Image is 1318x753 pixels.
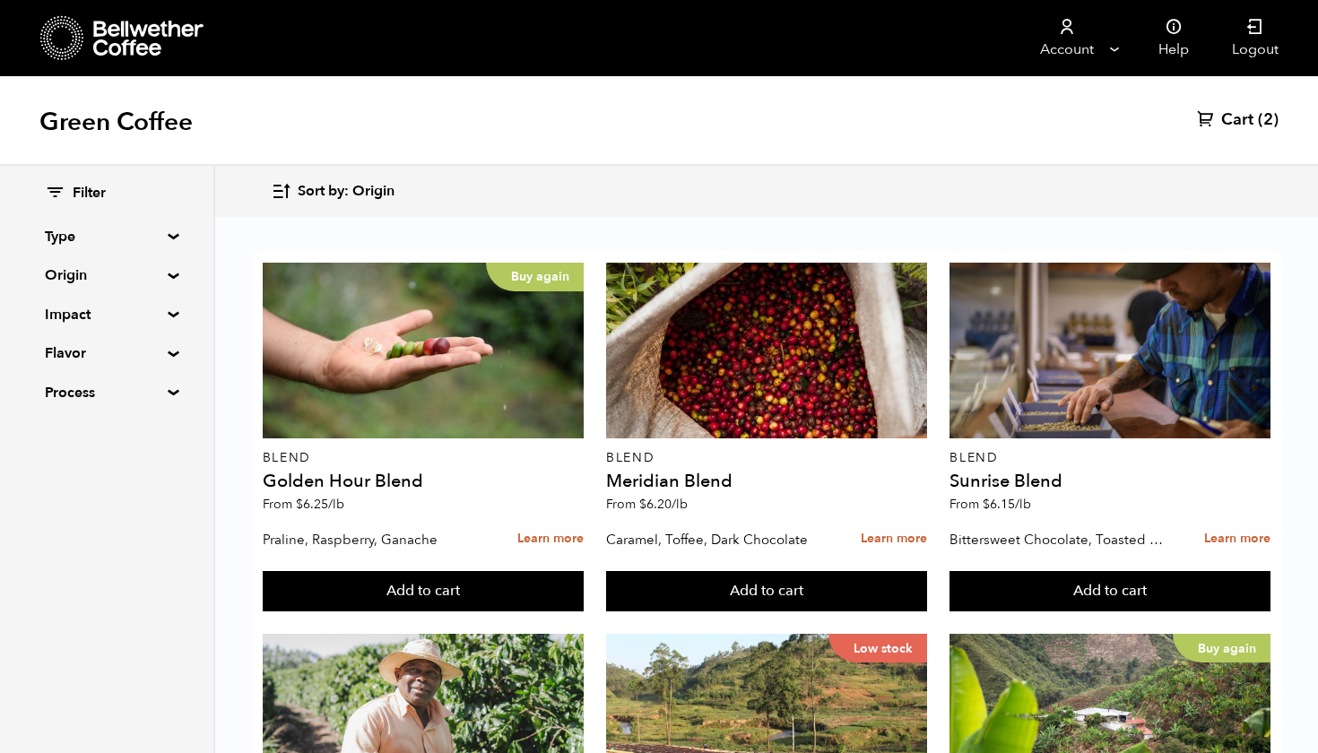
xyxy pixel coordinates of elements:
[39,106,193,138] h1: Green Coffee
[983,496,990,513] span: $
[45,304,169,325] summary: Impact
[1173,634,1270,662] p: Buy again
[45,382,169,403] summary: Process
[861,520,927,558] a: Learn more
[606,496,688,513] span: From
[296,496,344,513] bdi: 6.25
[949,452,1270,464] p: Blend
[1204,520,1270,558] a: Learn more
[1221,109,1253,131] span: Cart
[45,342,169,364] summary: Flavor
[263,526,481,553] p: Praline, Raspberry, Ganache
[328,496,344,513] span: /lb
[639,496,688,513] bdi: 6.20
[606,526,825,553] p: Caramel, Toffee, Dark Chocolate
[828,634,927,662] p: Low stock
[983,496,1031,513] bdi: 6.15
[1258,109,1279,131] span: (2)
[45,226,169,247] summary: Type
[949,496,1031,513] span: From
[949,571,1270,612] button: Add to cart
[45,264,169,286] summary: Origin
[263,452,584,464] p: Blend
[486,263,584,291] p: Buy again
[949,472,1270,490] h4: Sunrise Blend
[672,496,688,513] span: /lb
[1015,496,1031,513] span: /lb
[606,452,927,464] p: Blend
[263,263,584,438] a: Buy again
[263,472,584,490] h4: Golden Hour Blend
[606,571,927,612] button: Add to cart
[949,526,1168,553] p: Bittersweet Chocolate, Toasted Marshmallow, Candied Orange, Praline
[73,184,106,203] span: Filter
[606,472,927,490] h4: Meridian Blend
[639,496,646,513] span: $
[271,170,395,212] button: Sort by: Origin
[517,520,584,558] a: Learn more
[263,571,584,612] button: Add to cart
[1197,109,1279,131] a: Cart (2)
[296,496,303,513] span: $
[263,496,344,513] span: From
[298,182,395,202] span: Sort by: Origin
